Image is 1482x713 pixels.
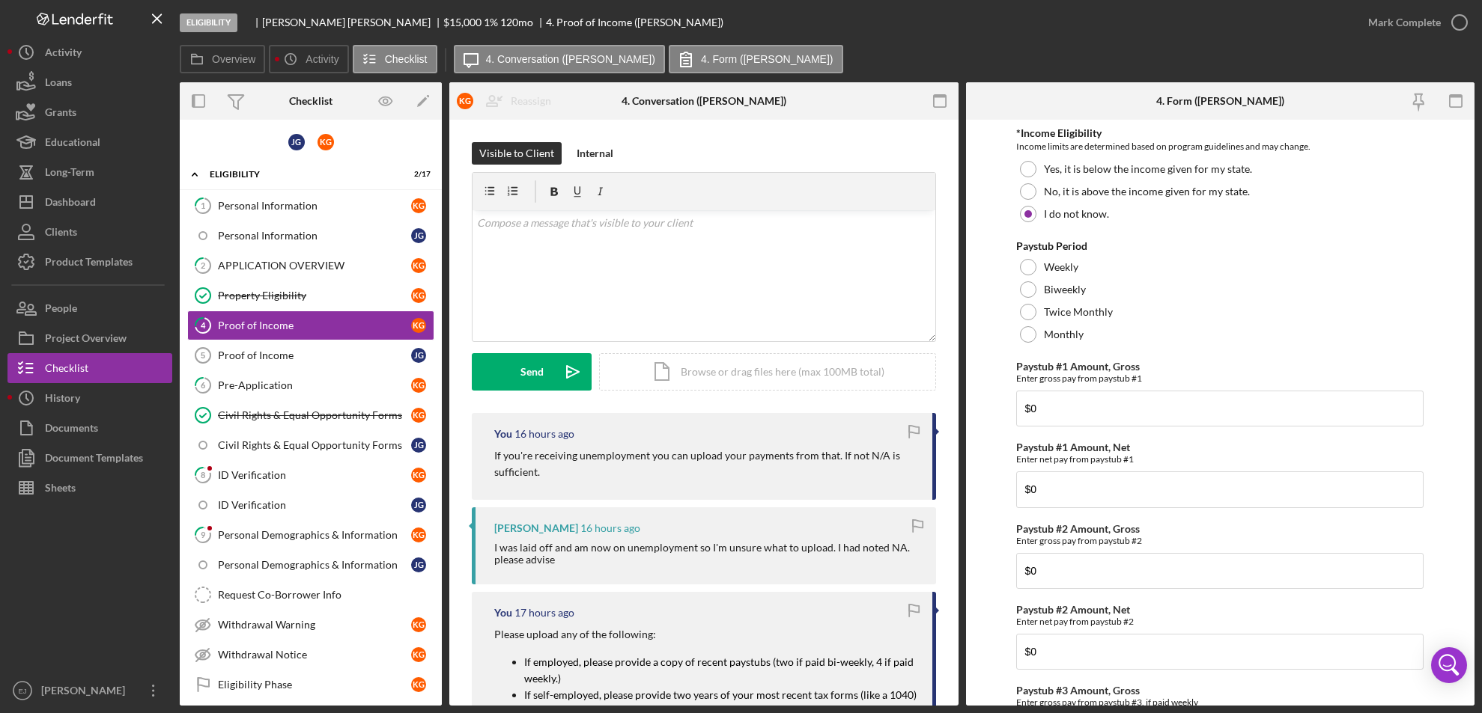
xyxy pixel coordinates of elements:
div: Document Templates [45,443,143,477]
tspan: 2 [201,260,205,270]
button: Grants [7,97,172,127]
div: 120 mo [500,16,533,28]
div: 4. Proof of Income ([PERSON_NAME]) [546,16,723,28]
div: K G [411,318,426,333]
div: ID Verification [218,469,411,481]
button: Document Templates [7,443,172,473]
div: Eligibility Phase [218,679,411,691]
div: Withdrawal Notice [218,649,411,661]
button: Visible to Client [472,142,562,165]
div: Visible to Client [479,142,554,165]
button: Activity [269,45,348,73]
tspan: 8 [201,470,205,480]
label: Overview [212,53,255,65]
div: [PERSON_NAME] [PERSON_NAME] [262,16,443,28]
a: Project Overview [7,323,172,353]
div: Request Co-Borrower Info [218,589,434,601]
time: 2025-09-25 19:08 [514,607,574,619]
div: [PERSON_NAME] [37,676,135,709]
div: Long-Term [45,157,94,191]
div: Dashboard [45,187,96,221]
div: Clients [45,217,77,251]
div: Educational [45,127,100,161]
a: ID VerificationJG [187,490,434,520]
div: Personal Information [218,230,411,242]
div: Enter net pay from paystub #1 [1016,453,1424,465]
a: Loans [7,67,172,97]
button: 4. Conversation ([PERSON_NAME]) [454,45,665,73]
div: Product Templates [45,247,133,281]
div: People [45,293,77,327]
button: Product Templates [7,247,172,277]
div: Withdrawal Warning [218,619,411,631]
label: 4. Conversation ([PERSON_NAME]) [486,53,655,65]
div: Civil Rights & Equal Opportunity Forms [218,439,411,451]
div: Eligibility [210,170,393,179]
div: Grants [45,97,76,131]
a: Property EligibilityKG [187,281,434,310]
button: Checklist [7,353,172,383]
text: EJ [18,687,26,695]
div: Project Overview [45,323,127,357]
div: Personal Information [218,200,411,212]
label: Twice Monthly [1044,306,1113,318]
div: Checklist [289,95,332,107]
div: 4. Form ([PERSON_NAME]) [1156,95,1284,107]
div: Proof of Income [218,319,411,331]
div: Send [520,353,544,391]
div: Paystub Period [1016,240,1424,252]
a: 6Pre-ApplicationKG [187,370,434,400]
div: K G [411,198,426,213]
label: Checklist [385,53,428,65]
div: K G [411,408,426,423]
div: Income limits are determined based on program guidelines and may change. [1016,139,1424,154]
button: Mark Complete [1353,7,1475,37]
div: J G [411,228,426,243]
div: K G [411,468,426,483]
div: Open Intercom Messenger [1431,647,1467,683]
button: Clients [7,217,172,247]
div: Loans [45,67,72,101]
a: People [7,293,172,323]
button: Dashboard [7,187,172,217]
label: Yes, it is below the income given for my state. [1044,163,1252,175]
div: You [494,607,512,619]
div: K G [411,378,426,393]
button: Activity [7,37,172,67]
button: 4. Form ([PERSON_NAME]) [669,45,843,73]
tspan: 6 [201,380,206,390]
span: $15,000 [443,16,482,28]
time: 2025-09-25 19:42 [580,522,640,534]
div: Internal [577,142,613,165]
tspan: 9 [201,530,206,539]
button: Overview [180,45,265,73]
div: 2 / 17 [404,170,431,179]
label: Paystub #3 Amount, Gross [1016,684,1140,697]
p: Please upload any of the following: [494,626,917,643]
label: Monthly [1044,328,1084,340]
p: If you're receiving unemployment you can upload your payments from that. If not N/A is sufficient. [494,447,917,481]
a: Personal InformationJG [187,221,434,251]
div: APPLICATION OVERVIEW [218,260,411,272]
div: Mark Complete [1368,7,1441,37]
button: Documents [7,413,172,443]
a: 9Personal Demographics & InformationKG [187,520,434,550]
button: Send [472,353,592,391]
div: Reassign [511,86,551,116]
mark: If employed, please provide a copy of recent paystubs (two if paid bi-weekly, 4 if paid weekly.) [524,655,916,685]
div: [PERSON_NAME] [494,522,578,534]
div: Enter net pay from paystub #2 [1016,616,1424,627]
div: Enter gross pay from paystub #3, if paid weekly [1016,697,1424,708]
div: K G [411,617,426,632]
a: Educational [7,127,172,157]
div: Sheets [45,473,76,507]
div: K G [411,258,426,273]
div: Proof of Income [218,349,411,361]
a: Personal Demographics & InformationJG [187,550,434,580]
div: Personal Demographics & Information [218,529,411,541]
button: Internal [569,142,621,165]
